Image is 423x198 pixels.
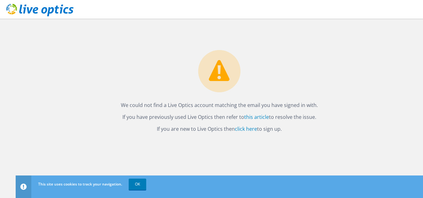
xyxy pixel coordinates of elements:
p: If you have previously used Live Optics then refer to to resolve the issue. [22,113,417,121]
a: click here [235,125,257,132]
span: This site uses cookies to track your navigation. [38,181,122,187]
a: OK [129,179,146,190]
a: this article [244,114,269,120]
p: If you are new to Live Optics then to sign up. [22,124,417,133]
p: We could not find a Live Optics account matching the email you have signed in with. [22,101,417,109]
